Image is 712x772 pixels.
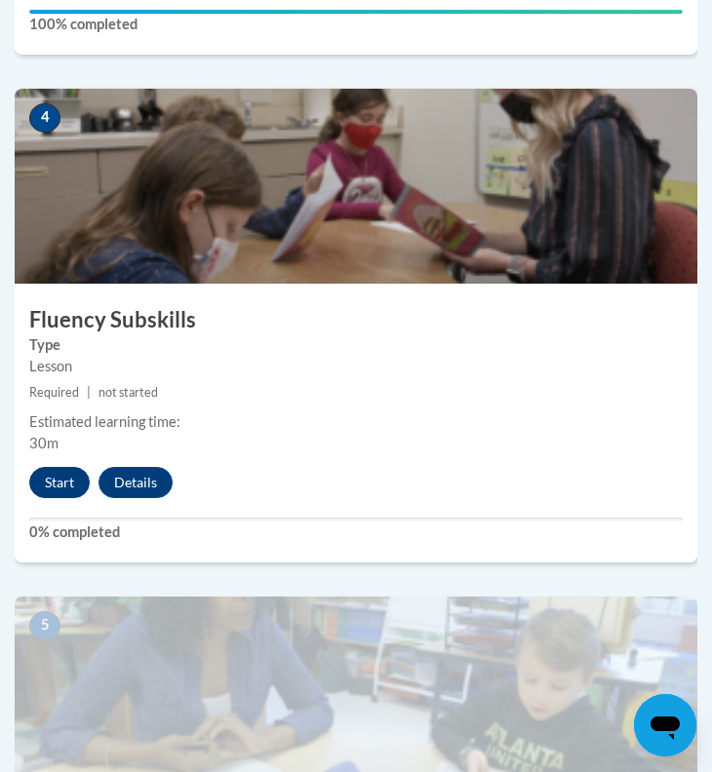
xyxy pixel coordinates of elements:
[87,385,91,400] span: |
[29,356,683,377] div: Lesson
[29,103,60,133] span: 4
[634,694,696,756] iframe: Button to launch messaging window
[29,334,683,356] label: Type
[15,305,697,335] h3: Fluency Subskills
[29,411,683,433] div: Estimated learning time:
[29,385,79,400] span: Required
[15,89,697,284] img: Course Image
[29,521,683,543] label: 0% completed
[29,14,683,35] label: 100% completed
[29,10,683,14] div: Your progress
[99,385,158,400] span: not started
[99,467,173,498] button: Details
[29,435,59,451] span: 30m
[29,611,60,640] span: 5
[29,467,90,498] button: Start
